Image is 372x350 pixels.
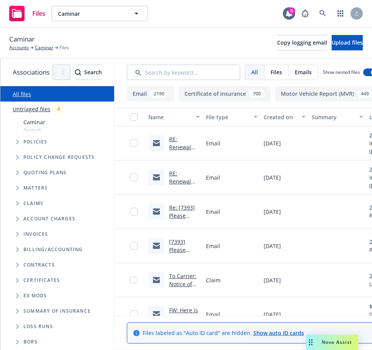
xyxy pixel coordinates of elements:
span: All [251,68,258,76]
button: Caminar [51,6,148,21]
span: [DATE] [264,310,281,318]
span: Emails [295,68,312,76]
a: Report a Bug [297,6,313,21]
span: [DATE] [264,139,281,147]
button: Copy logging email [277,35,327,50]
input: Toggle Row Selected [130,173,138,181]
span: Policies [23,140,48,144]
span: Policy change requests [23,155,95,160]
a: RE: Renewal Solicit Request- PROP - Caminar - NN1737058 - Eff 11/1/24-25 [169,170,199,242]
span: [DATE] [264,242,281,250]
button: Email [127,86,174,102]
a: Caminar [35,44,53,51]
button: Upload files [332,35,363,50]
span: Account [23,126,45,133]
a: [7393] Please Provide Renewal Coverage for Policy 01CP00040090116 Ticket:CCAP191104 - Reinstateme... [169,238,199,334]
div: Drag to move [306,335,316,350]
span: Files [32,10,45,17]
a: Untriaged files [13,105,50,113]
span: Email [206,139,220,147]
button: Nova Assist [306,335,358,350]
input: Select all [130,113,138,121]
svg: Search [75,69,81,75]
span: [DATE] [264,173,281,182]
span: Claims [23,201,43,206]
input: Toggle Row Selected [130,310,138,318]
a: Accounts [9,44,29,51]
span: Email [206,208,220,216]
div: 2190 [150,90,168,98]
span: Email [206,310,220,318]
a: RE: Renewal Solicit Request- PROP - Caminar - NN1737058 - Eff 11/1/24-25 [169,135,199,207]
a: All files [13,90,31,98]
button: Name [145,108,203,126]
div: 5 [288,7,295,14]
a: Switch app [333,6,348,21]
span: Certificates [23,278,60,283]
div: 700 [249,90,265,98]
span: Show nested files [323,69,360,75]
span: Upload files [332,39,363,46]
span: BORs [23,340,38,344]
input: Toggle Row Selected [130,276,138,284]
span: Claim [206,276,221,284]
div: 4 [53,105,64,113]
button: File type [203,108,261,126]
span: Associations [13,67,50,77]
a: Show auto ID cards [253,329,304,337]
button: SearchSearch [75,65,102,80]
input: Toggle Row Selected [130,242,138,250]
div: File type [206,113,249,121]
div: Folder Tree Example [0,242,114,350]
a: Re: [7393] Please Provide Renewal Coverage for Policy 01CP00040090116 Ticket:CCAP191104 - Reinsta... [169,204,199,300]
input: Toggle Row Selected [130,139,138,147]
span: Email [206,173,220,182]
span: Files [60,44,69,51]
span: Email [206,242,220,250]
button: Created on [261,108,309,126]
a: Files [6,3,48,24]
span: Invoices [23,232,48,237]
div: Summary [312,113,355,121]
span: Ex Mods [23,293,47,298]
span: Copy logging email [277,39,327,46]
input: Search by keyword... [127,65,240,80]
span: Files labeled as "Auto ID card" are hidden. [143,329,304,337]
span: Quoting plans [23,170,67,175]
input: Toggle Row Selected [130,208,138,215]
div: Name [148,113,191,121]
div: Search [75,65,102,80]
span: Caminar [23,118,45,126]
span: Billing/Accounting [23,247,83,252]
span: Account charges [23,217,75,221]
div: Tree Example [0,117,114,242]
span: [DATE] [264,208,281,216]
div: Created on [264,113,297,121]
a: Search [315,6,330,21]
button: Summary [309,108,366,126]
span: Nova Assist [322,339,352,345]
span: Matters [23,186,48,190]
span: Caminar [58,10,125,18]
span: Loss Runs [23,324,53,329]
span: Caminar [9,34,35,44]
span: Summary of insurance [23,309,91,313]
a: To Carrier: Notice of claim.msg [169,272,196,296]
button: Certificate of insurance [179,86,271,102]
span: Files [271,68,282,76]
span: [DATE] [264,276,281,284]
span: Contracts [23,263,55,267]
